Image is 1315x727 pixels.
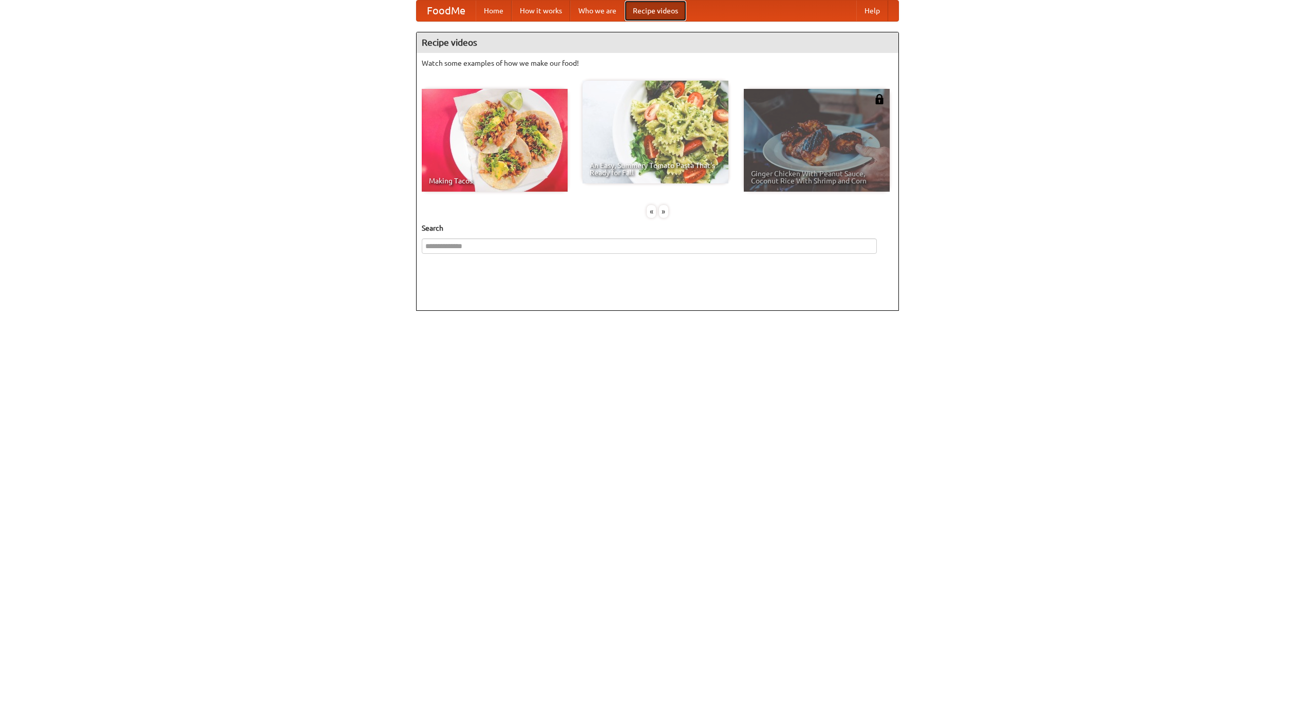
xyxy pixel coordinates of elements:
a: Recipe videos [625,1,686,21]
a: Help [856,1,888,21]
a: Home [476,1,512,21]
img: 483408.png [874,94,885,104]
span: Making Tacos [429,177,560,184]
div: » [659,205,668,218]
a: Making Tacos [422,89,568,192]
h5: Search [422,223,893,233]
h4: Recipe videos [417,32,898,53]
div: « [647,205,656,218]
span: An Easy, Summery Tomato Pasta That's Ready for Fall [590,162,721,176]
a: Who we are [570,1,625,21]
p: Watch some examples of how we make our food! [422,58,893,68]
a: How it works [512,1,570,21]
a: FoodMe [417,1,476,21]
a: An Easy, Summery Tomato Pasta That's Ready for Fall [583,81,728,183]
